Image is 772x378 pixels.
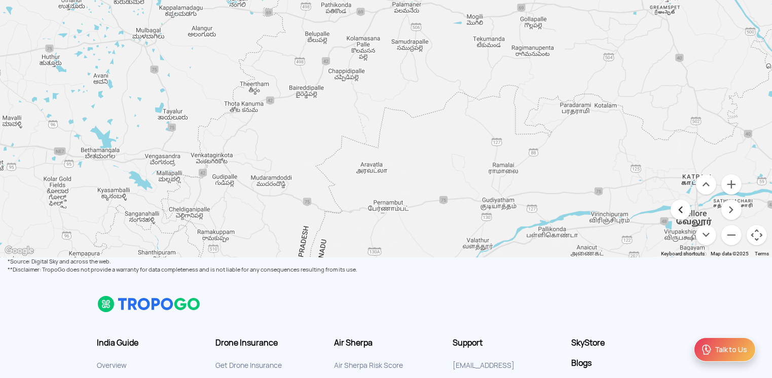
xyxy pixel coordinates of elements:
button: Move up [696,174,716,195]
button: Move left [671,200,691,220]
h3: India Guide [97,338,201,348]
img: Google [3,244,36,257]
a: Blogs [572,358,675,368]
img: logo [97,295,201,313]
a: Terms [755,251,769,256]
h3: Air Sherpa [335,338,438,348]
button: Keyboard shortcuts [661,250,705,257]
h3: Drone Insurance [216,338,319,348]
a: Air Sherpa Risk Score [335,361,403,370]
button: Map camera controls [747,225,767,245]
button: Move down [696,225,716,245]
h3: Support [453,338,557,348]
button: Zoom in [721,174,742,195]
a: SkyStore [572,338,675,348]
a: Overview [97,361,127,370]
button: Move right [721,200,742,220]
div: Talk to Us [715,345,747,355]
button: Zoom out [721,225,742,245]
a: Open this area in Google Maps (opens a new window) [3,244,36,257]
span: Map data ©2025 [711,251,749,256]
img: ic_Support.svg [701,344,713,356]
a: Get Drone Insurance [216,361,282,370]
